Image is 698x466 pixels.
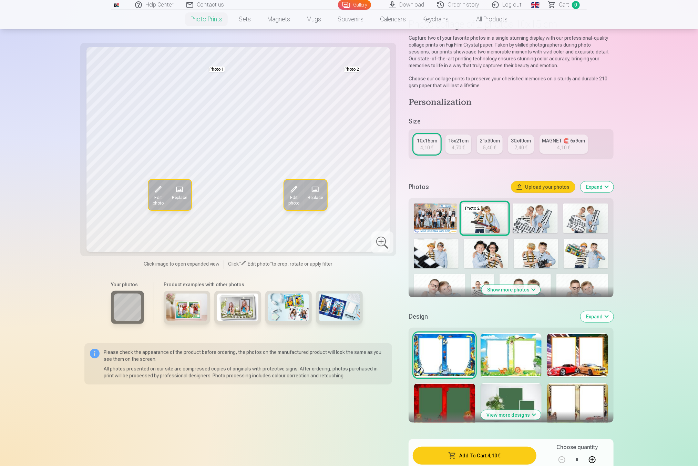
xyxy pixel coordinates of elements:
button: Edit photo [284,180,304,210]
div: 5,40 € [483,144,496,151]
h6: Your photos [111,281,144,288]
h5: Photos [409,182,506,192]
button: Upload your photos [511,181,575,192]
button: Add To Cart:4,10 € [413,447,536,465]
p: All photos presented on our site are compressed copies of originals with protective signs. After ... [104,365,387,379]
div: 15x21cm [448,137,469,144]
div: 21x30cm [480,137,500,144]
a: MAGNET 🧲 6x9cm4,10 € [540,135,588,154]
span: Сart [559,1,569,9]
h4: Personalization [409,97,614,108]
div: 4,10 € [420,144,433,151]
h5: Choose quantity [556,443,598,452]
a: 21x30cm5,40 € [477,135,503,154]
a: Photo prints [182,10,230,29]
a: Calendars [372,10,414,29]
a: 15x21cm4,70 € [445,135,471,154]
span: " [270,261,272,267]
span: Edit photo [153,195,164,206]
a: Keychains [414,10,457,29]
button: View more designs [481,410,541,420]
div: 7,40 € [514,144,527,151]
span: " [239,261,241,267]
div: 30x40cm [511,137,531,144]
button: Expand [581,181,614,192]
a: Magnets [259,10,298,29]
p: Choose our collage prints to preserve your cherished memories on a sturdy and durable 210 gsm pap... [409,75,614,89]
span: Replace [308,195,323,200]
button: Replace [304,180,327,210]
a: All products [457,10,516,29]
span: Edit photo [288,195,299,206]
span: Click [228,261,239,267]
div: MAGNET 🧲 6x9cm [542,137,585,144]
button: Edit photo [148,180,168,210]
button: Expand [581,311,614,322]
p: Capture two of your favorite photos in a single stunning display with our professional-quality co... [409,34,614,69]
button: Replace [168,180,191,210]
button: Show more photos [482,285,541,295]
span: Replace [172,195,187,200]
span: Edit photo [248,261,270,267]
div: Photo 2 [464,205,481,212]
h6: Product examples with other photos [161,281,366,288]
a: Sets [230,10,259,29]
span: to crop, rotate or apply filter [272,261,332,267]
div: 4,70 € [452,144,465,151]
p: Please check the appearance of the product before ordering, the photos on the manufactured produc... [104,349,387,363]
div: 10x15cm [417,137,437,144]
div: 4,10 € [557,144,570,151]
h5: Design [409,312,575,321]
img: /zh3 [114,3,119,7]
a: 10x15cm4,10 € [414,135,440,154]
a: Mugs [298,10,329,29]
a: Souvenirs [329,10,372,29]
span: Click image to open expanded view [144,260,219,267]
span: 0 [572,1,580,9]
a: 30x40cm7,40 € [508,135,534,154]
h5: Size [409,117,614,126]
